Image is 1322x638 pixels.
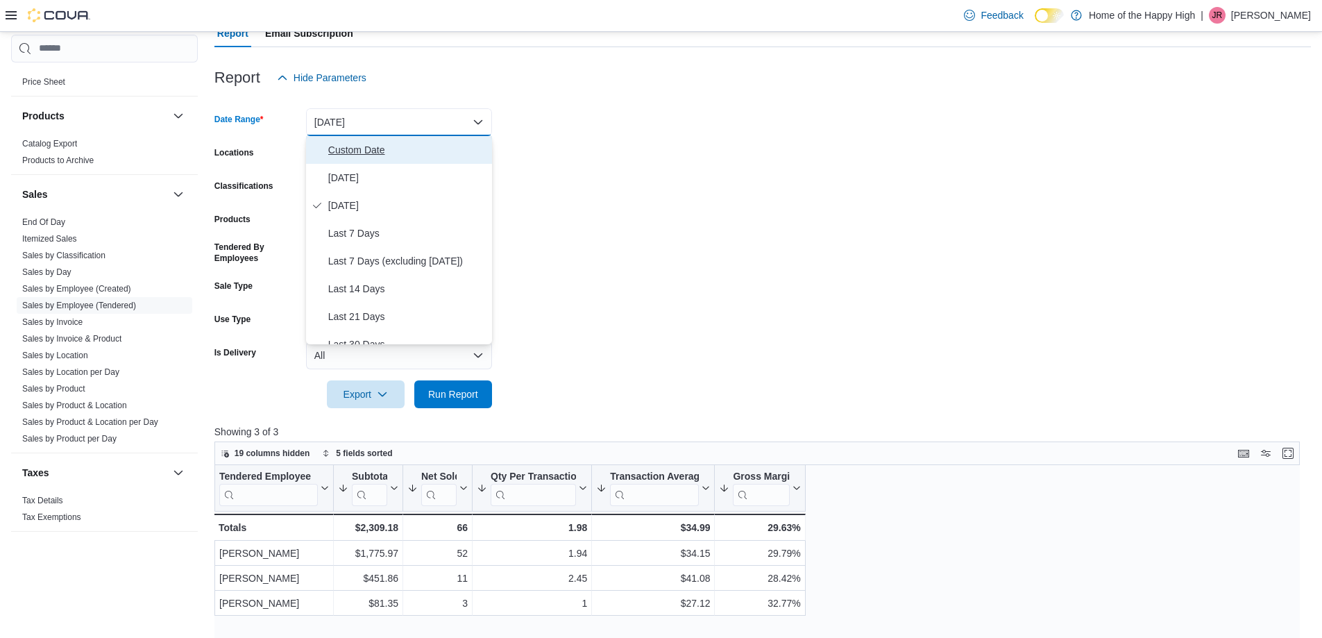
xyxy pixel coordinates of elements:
span: Feedback [981,8,1023,22]
span: Tax Details [22,495,63,506]
button: Products [22,109,167,123]
div: Transaction Average [610,471,699,484]
label: Date Range [214,114,264,125]
span: Itemized Sales [22,233,77,244]
span: Sales by Invoice [22,317,83,328]
p: Showing 3 of 3 [214,425,1311,439]
a: Feedback [958,1,1028,29]
button: Taxes [22,466,167,480]
a: End Of Day [22,217,65,227]
div: [PERSON_NAME] [219,570,329,587]
a: Sales by Location per Day [22,367,119,377]
span: Sales by Invoice & Product [22,333,121,344]
div: Totals [219,519,329,536]
span: Sales by Employee (Tendered) [22,300,136,311]
div: 3 [407,595,468,612]
div: Gross Margin [733,471,789,506]
button: [DATE] [306,108,492,136]
div: Qty Per Transaction [491,471,576,484]
span: Export [335,380,396,408]
div: Transaction Average [610,471,699,506]
div: Tendered Employee [219,471,318,484]
button: Taxes [170,464,187,481]
span: Sales by Product & Location [22,400,127,411]
img: Cova [28,8,90,22]
div: $81.35 [338,595,398,612]
div: 66 [407,519,468,536]
div: $451.86 [338,570,398,587]
span: Products to Archive [22,155,94,166]
button: Sales [170,186,187,203]
a: Sales by Day [22,267,71,277]
h3: Sales [22,187,48,201]
label: Products [214,214,251,225]
div: Tendered Employee [219,471,318,506]
span: Sales by Location per Day [22,367,119,378]
a: Sales by Product & Location [22,401,127,410]
div: Subtotal [352,471,387,484]
div: 11 [407,570,468,587]
label: Classifications [214,181,273,192]
a: Catalog Export [22,139,77,149]
span: Custom Date [328,142,486,158]
button: 5 fields sorted [316,445,398,462]
h3: Taxes [22,466,49,480]
span: Sales by Classification [22,250,105,261]
a: Sales by Invoice & Product [22,334,121,344]
label: Sale Type [214,280,253,292]
h3: Report [214,69,260,86]
a: Sales by Location [22,351,88,360]
span: Run Report [428,387,478,401]
span: Email Subscription [265,19,353,47]
label: Use Type [214,314,251,325]
div: Jazmine Rice [1209,7,1226,24]
a: Sales by Product [22,384,85,394]
input: Dark Mode [1035,8,1064,23]
span: Last 30 Days [328,336,486,353]
div: 1.98 [477,519,587,536]
span: Last 7 Days (excluding [DATE]) [328,253,486,269]
div: $34.99 [596,519,710,536]
button: Keyboard shortcuts [1235,445,1252,462]
span: Last 21 Days [328,308,486,325]
div: [PERSON_NAME] [219,595,329,612]
a: Sales by Employee (Tendered) [22,301,136,310]
div: 52 [407,545,468,562]
span: Sales by Product & Location per Day [22,417,158,428]
button: Display options [1257,445,1274,462]
button: Pricing [170,46,187,62]
button: Run Report [414,380,492,408]
span: Last 7 Days [328,225,486,242]
div: 32.77% [719,595,800,612]
button: Net Sold [407,471,468,506]
h3: Products [22,109,65,123]
div: Net Sold [421,471,457,484]
p: [PERSON_NAME] [1231,7,1311,24]
button: Qty Per Transaction [477,471,587,506]
button: Enter fullscreen [1280,445,1296,462]
div: Gross Margin [733,471,789,484]
div: Net Sold [421,471,457,506]
p: Home of the Happy High [1089,7,1195,24]
label: Is Delivery [214,347,256,358]
span: Sales by Product per Day [22,433,117,444]
button: Sales [22,187,167,201]
div: $41.08 [596,570,710,587]
span: Sales by Employee (Created) [22,283,131,294]
label: Tendered By Employees [214,242,300,264]
span: End Of Day [22,217,65,228]
span: Sales by Location [22,350,88,361]
button: Subtotal [338,471,398,506]
button: Products [170,108,187,124]
button: All [306,342,492,369]
button: Tendered Employee [219,471,329,506]
p: | [1201,7,1203,24]
span: Price Sheet [22,76,65,87]
div: Products [11,135,198,174]
span: Report [217,19,248,47]
div: Pricing [11,74,198,96]
div: [PERSON_NAME] [219,545,329,562]
button: Gross Margin [719,471,800,506]
button: Hide Parameters [271,64,372,92]
a: Tax Exemptions [22,512,81,522]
